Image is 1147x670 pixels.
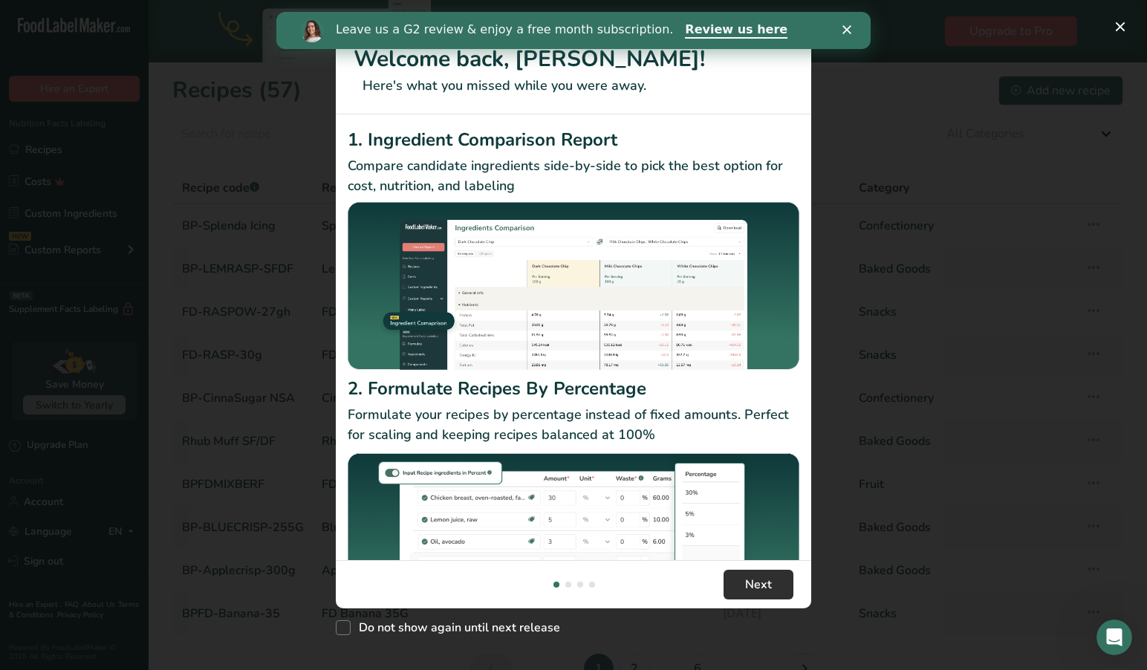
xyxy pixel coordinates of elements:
h1: Welcome back, [PERSON_NAME]! [354,42,793,76]
iframe: Intercom live chat banner [276,12,871,49]
h2: 2. Formulate Recipes By Percentage [348,375,799,402]
button: Next [724,570,793,599]
iframe: Intercom live chat [1096,619,1132,655]
div: Close [566,13,581,22]
span: Next [745,576,772,593]
img: Ingredient Comparison Report [348,202,799,371]
p: Here's what you missed while you were away. [354,76,793,96]
p: Formulate your recipes by percentage instead of fixed amounts. Perfect for scaling and keeping re... [348,405,799,445]
p: Compare candidate ingredients side-by-side to pick the best option for cost, nutrition, and labeling [348,156,799,196]
span: Do not show again until next release [351,620,560,635]
h2: 1. Ingredient Comparison Report [348,126,799,153]
img: Formulate Recipes By Percentage [348,451,799,630]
